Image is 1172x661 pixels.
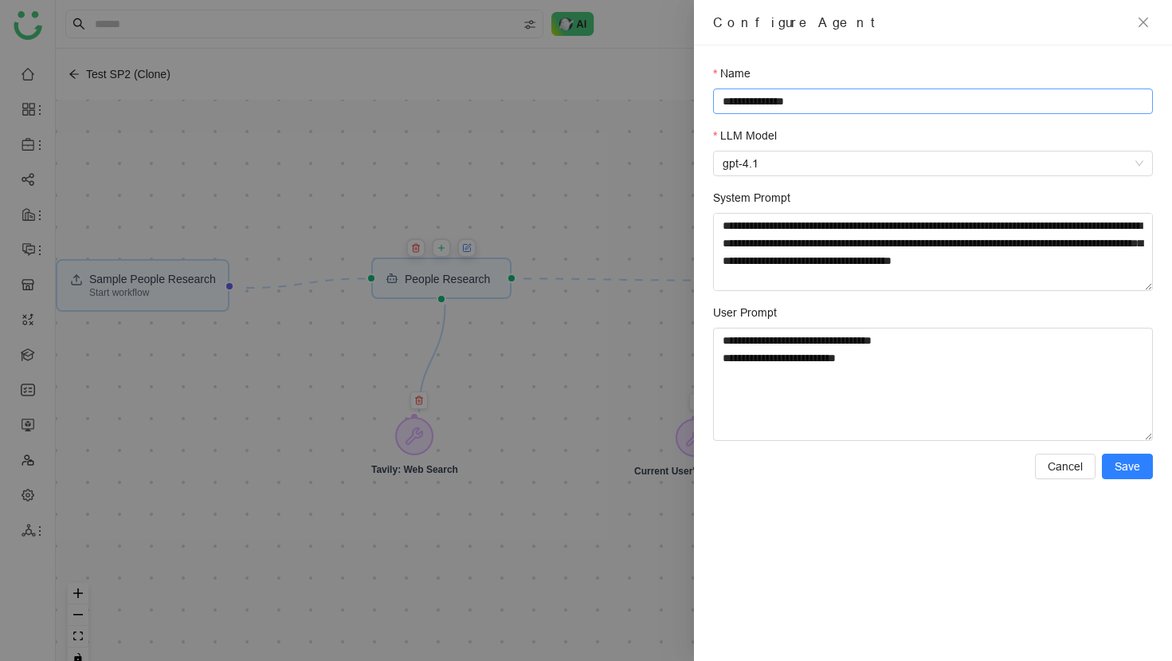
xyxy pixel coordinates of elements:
button: Save [1102,454,1153,479]
div: Configure Agent [713,13,1126,32]
label: Name [713,65,751,82]
label: LLM Model [713,127,777,144]
span: close [1137,16,1150,29]
span: Save [1115,458,1140,475]
button: Close [1134,13,1153,32]
span: Cancel [1048,458,1083,475]
input: Name [713,89,1153,114]
label: System Prompt [713,189,790,207]
textarea: System Prompt [713,213,1153,291]
button: Cancel [1035,454,1096,479]
span: gpt-4.1 [723,151,1143,175]
label: User Prompt [713,304,777,321]
textarea: User Prompt [713,328,1153,441]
